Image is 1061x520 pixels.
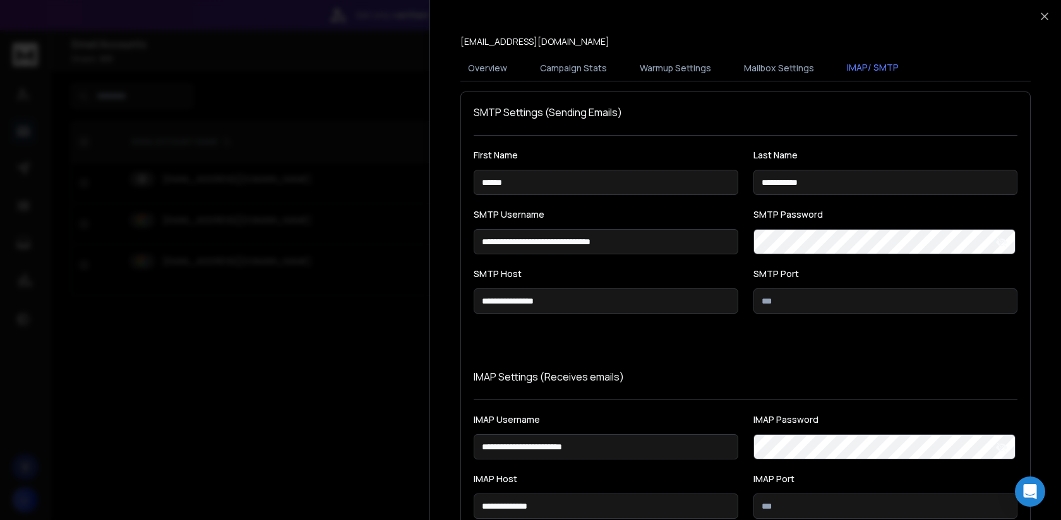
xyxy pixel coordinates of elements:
[460,54,515,82] button: Overview
[753,151,1018,160] label: Last Name
[474,105,1017,120] h1: SMTP Settings (Sending Emails)
[474,151,738,160] label: First Name
[753,210,1018,219] label: SMTP Password
[632,54,719,82] button: Warmup Settings
[753,475,1018,483] label: IMAP Port
[839,54,906,83] button: IMAP/ SMTP
[736,54,822,82] button: Mailbox Settings
[474,210,738,219] label: SMTP Username
[474,269,738,278] label: SMTP Host
[1015,476,1045,507] div: Open Intercom Messenger
[460,35,609,48] p: [EMAIL_ADDRESS][DOMAIN_NAME]
[474,415,738,424] label: IMAP Username
[474,475,738,483] label: IMAP Host
[753,415,1018,424] label: IMAP Password
[532,54,614,82] button: Campaign Stats
[753,269,1018,278] label: SMTP Port
[474,369,1017,384] p: IMAP Settings (Receives emails)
